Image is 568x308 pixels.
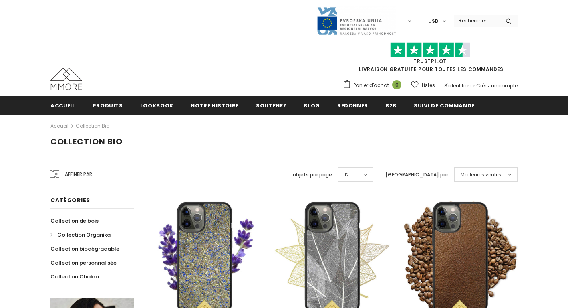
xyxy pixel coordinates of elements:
[50,270,99,284] a: Collection Chakra
[454,15,500,26] input: Search Site
[470,82,475,89] span: or
[316,6,396,36] img: Javni Razpis
[444,82,469,89] a: S'identifier
[414,96,475,114] a: Suivi de commande
[50,256,117,270] a: Collection personnalisée
[50,214,99,228] a: Collection de bois
[50,136,123,147] span: Collection Bio
[293,171,332,179] label: objets par page
[461,171,501,179] span: Meilleures ventes
[50,273,99,280] span: Collection Chakra
[93,96,123,114] a: Produits
[65,170,92,179] span: Affiner par
[76,122,109,129] a: Collection Bio
[140,102,173,109] span: Lookbook
[50,196,90,204] span: Catégories
[50,245,119,253] span: Collection biodégradable
[344,171,349,179] span: 12
[57,231,111,239] span: Collection Organika
[476,82,518,89] a: Créez un compte
[385,102,397,109] span: B2B
[413,58,447,65] a: TrustPilot
[414,102,475,109] span: Suivi de commande
[50,228,111,242] a: Collection Organika
[256,96,286,114] a: soutenez
[342,46,518,73] span: LIVRAISON GRATUITE POUR TOUTES LES COMMANDES
[50,121,68,131] a: Accueil
[337,96,368,114] a: Redonner
[50,259,117,267] span: Collection personnalisée
[50,242,119,256] a: Collection biodégradable
[93,102,123,109] span: Produits
[411,78,435,92] a: Listes
[191,102,239,109] span: Notre histoire
[428,17,439,25] span: USD
[354,81,389,89] span: Panier d'achat
[191,96,239,114] a: Notre histoire
[50,96,75,114] a: Accueil
[50,217,99,225] span: Collection de bois
[385,96,397,114] a: B2B
[342,79,405,91] a: Panier d'achat 0
[316,17,396,24] a: Javni Razpis
[422,81,435,89] span: Listes
[50,102,75,109] span: Accueil
[390,42,470,58] img: Faites confiance aux étoiles pilotes
[337,102,368,109] span: Redonner
[304,102,320,109] span: Blog
[304,96,320,114] a: Blog
[256,102,286,109] span: soutenez
[50,68,82,90] img: Cas MMORE
[140,96,173,114] a: Lookbook
[392,80,401,89] span: 0
[385,171,448,179] label: [GEOGRAPHIC_DATA] par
